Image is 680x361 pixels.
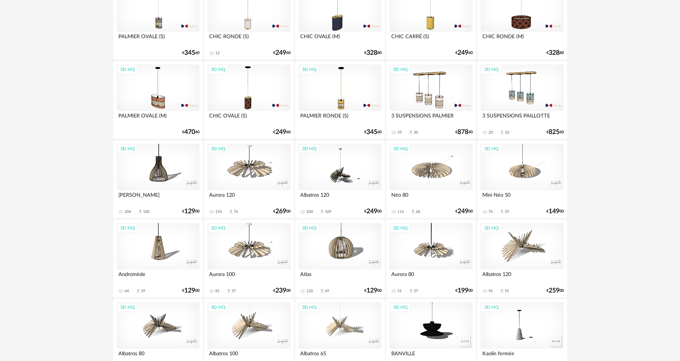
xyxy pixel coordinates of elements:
[505,209,509,214] div: 39
[549,130,559,135] span: 825
[215,51,220,56] div: 12
[499,130,505,135] span: Download icon
[458,50,468,55] span: 249
[125,289,129,294] div: 64
[389,269,472,284] div: Aurora 80
[386,61,476,139] a: 3D HQ 3 SUSPENSIONS PALMIER 55 Download icon 30 €87840
[549,288,559,293] span: 259
[215,209,222,214] div: 154
[488,209,493,214] div: 76
[208,303,229,312] div: 3D HQ
[113,220,203,298] a: 3D HQ Andromède 64 Download icon 39 €12900
[481,32,563,46] div: CHIC RONDE (M)
[273,50,291,55] div: € 60
[488,289,493,294] div: 96
[458,130,468,135] span: 878
[226,288,231,294] span: Download icon
[397,289,402,294] div: 51
[275,209,286,214] span: 269
[481,190,563,205] div: Mini Néo 50
[366,130,377,135] span: 345
[481,111,563,125] div: 3 SUSPENSIONS PAILLOTTE
[546,288,564,293] div: € 00
[275,50,286,55] span: 249
[389,190,472,205] div: Néo 80
[298,269,381,284] div: Atlas
[481,269,563,284] div: Albatros 120
[455,209,473,214] div: € 00
[397,130,402,135] div: 55
[414,130,418,135] div: 30
[273,130,291,135] div: € 60
[135,288,141,294] span: Download icon
[325,289,329,294] div: 69
[204,141,293,218] a: 3D HQ Aurora 120 154 Download icon 76 €26900
[390,65,411,74] div: 3D HQ
[113,61,203,139] a: 3D HQ PALMIER OVALE (M) €47040
[386,141,476,218] a: 3D HQ Néo 80 116 Download icon 68 €24900
[273,288,291,293] div: € 00
[546,130,564,135] div: € 60
[117,303,138,312] div: 3D HQ
[390,223,411,233] div: 3D HQ
[275,130,286,135] span: 249
[455,288,473,293] div: € 00
[488,130,493,135] div: 20
[207,190,290,205] div: Aurora 120
[117,111,199,125] div: PALMIER OVALE (M)
[207,269,290,284] div: Aurora 100
[408,130,414,135] span: Download icon
[410,209,416,214] span: Download icon
[298,111,381,125] div: PALMIER RONDE (S)
[208,144,229,153] div: 3D HQ
[499,209,505,214] span: Download icon
[416,209,420,214] div: 68
[117,144,138,153] div: 3D HQ
[477,141,567,218] a: 3D HQ Mini Néo 50 76 Download icon 39 €14900
[499,288,505,294] span: Download icon
[298,32,381,46] div: CHIC OVALE (M)
[273,209,291,214] div: € 00
[182,209,199,214] div: € 00
[117,65,138,74] div: 3D HQ
[549,209,559,214] span: 149
[366,50,377,55] span: 328
[125,209,131,214] div: 204
[325,209,331,214] div: 109
[182,288,199,293] div: € 00
[481,223,502,233] div: 3D HQ
[231,289,236,294] div: 37
[295,61,384,139] a: 3D HQ PALMIER RONDE (S) €34560
[364,209,382,214] div: € 00
[298,190,381,205] div: Albatros 120
[319,288,325,294] span: Download icon
[117,269,199,284] div: Andromède
[390,303,411,312] div: 3D HQ
[408,288,414,294] span: Download icon
[208,65,229,74] div: 3D HQ
[299,223,320,233] div: 3D HQ
[182,50,199,55] div: € 60
[234,209,238,214] div: 76
[549,50,559,55] span: 328
[364,50,382,55] div: € 80
[505,289,509,294] div: 55
[295,141,384,218] a: 3D HQ Albatros 120 200 Download icon 109 €24900
[366,288,377,293] span: 129
[208,223,229,233] div: 3D HQ
[228,209,234,214] span: Download icon
[299,65,320,74] div: 3D HQ
[366,209,377,214] span: 249
[477,61,567,139] a: 3D HQ 3 SUSPENSIONS PAILLOTTE 20 Download icon 10 €82560
[143,209,149,214] div: 100
[390,144,411,153] div: 3D HQ
[397,209,404,214] div: 116
[319,209,325,214] span: Download icon
[275,288,286,293] span: 239
[138,209,143,214] span: Download icon
[184,50,195,55] span: 345
[117,190,199,205] div: [PERSON_NAME]
[295,220,384,298] a: 3D HQ Atlas 120 Download icon 69 €12900
[117,32,199,46] div: PALMIER OVALE (S)
[182,130,199,135] div: € 40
